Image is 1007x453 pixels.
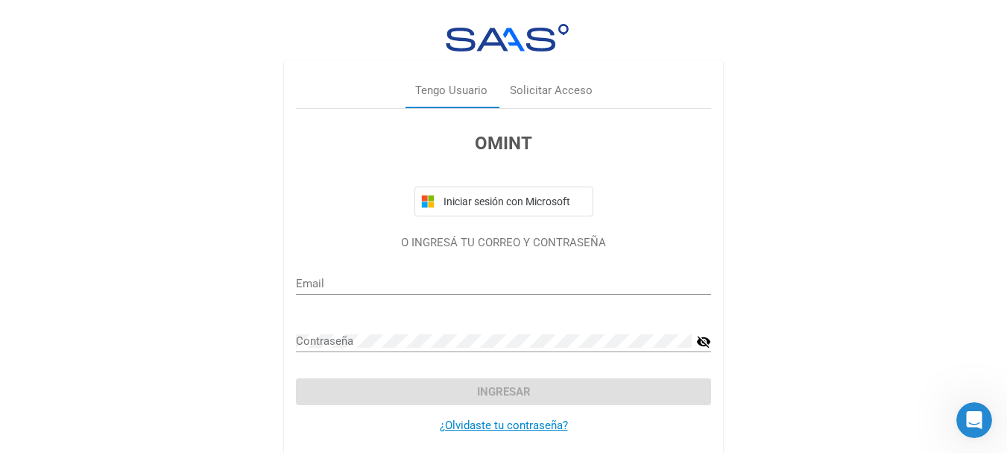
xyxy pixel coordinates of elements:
[296,130,711,157] h3: OMINT
[441,196,587,207] span: Iniciar sesión con Microsoft
[510,82,593,99] div: Solicitar Acceso
[440,419,568,432] a: ¿Olvidaste tu contraseña?
[414,187,593,216] button: Iniciar sesión con Microsoft
[415,82,487,99] div: Tengo Usuario
[296,234,711,252] p: O INGRESÁ TU CORREO Y CONTRASEÑA
[477,385,531,399] span: Ingresar
[956,402,992,438] iframe: Intercom live chat
[696,333,711,351] mat-icon: visibility_off
[296,378,711,405] button: Ingresar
